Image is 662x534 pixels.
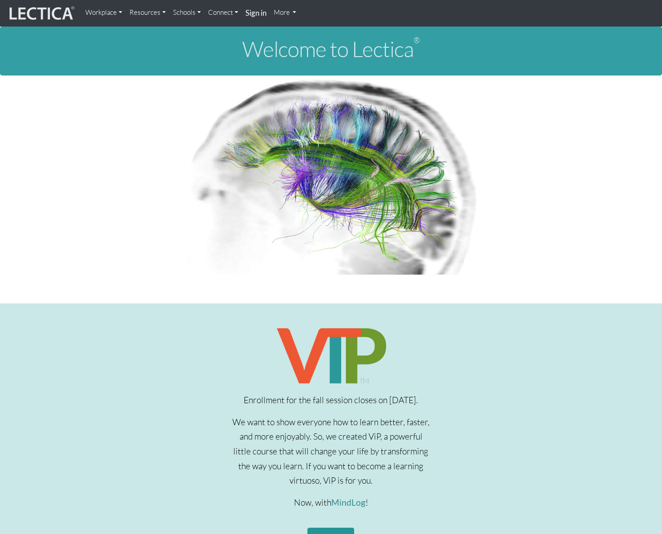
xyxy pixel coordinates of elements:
a: MindLog [331,497,365,507]
a: Connect [204,4,242,22]
img: Human Connectome Project Image [182,76,481,275]
a: Resources [126,4,169,22]
p: Enrollment for the fall session closes on [DATE]. [232,393,430,408]
p: We want to show everyone how to learn better, faster, and more enjoyably. So, we created ViP, a p... [232,415,430,488]
sup: ® [413,35,420,45]
img: lecticalive [7,5,75,22]
a: More [270,4,300,22]
p: Now, with ! [232,495,430,510]
strong: Sign in [245,8,267,18]
a: Sign in [242,4,270,23]
a: Schools [169,4,204,22]
h1: Welcome to Lectica [7,37,655,61]
a: Workplace [82,4,126,22]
